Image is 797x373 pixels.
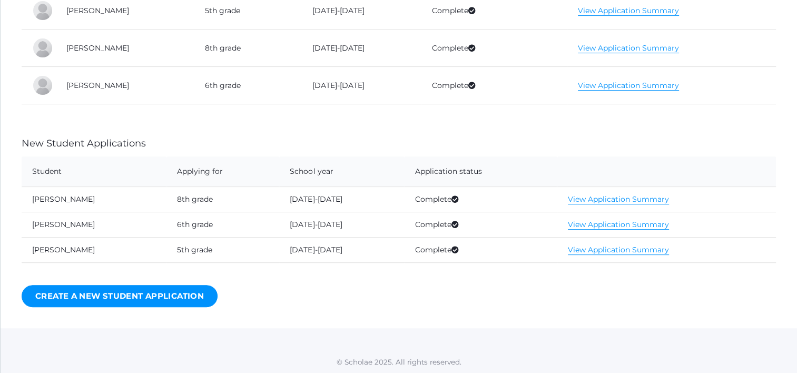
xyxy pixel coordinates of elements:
td: 6th grade [194,67,302,104]
td: [PERSON_NAME] [56,30,194,67]
th: Application status [404,156,557,187]
td: 6th grade [166,212,279,237]
a: View Application Summary [578,6,679,16]
h4: New Student Applications [22,139,776,149]
a: View Application Summary [568,194,669,204]
td: Complete [421,30,567,67]
td: [PERSON_NAME] [22,212,166,237]
th: Applying for [166,156,279,187]
div: Avery Harris [32,75,53,96]
td: Complete [404,237,557,262]
td: Complete [404,212,557,237]
td: 8th grade [194,30,302,67]
td: Complete [421,67,567,104]
th: Student [22,156,166,187]
td: [DATE]-[DATE] [302,30,421,67]
td: [DATE]-[DATE] [279,186,404,212]
td: [DATE]-[DATE] [279,237,404,262]
p: © Scholae 2025. All rights reserved. [1,357,797,367]
td: [DATE]-[DATE] [302,67,421,104]
a: View Application Summary [568,245,669,255]
td: [PERSON_NAME] [56,67,194,104]
a: View Application Summary [578,81,679,91]
td: 5th grade [166,237,279,262]
a: Create a New Student Application [22,285,218,308]
td: [PERSON_NAME] [22,237,166,262]
div: Talon Harris [32,37,53,58]
th: School year [279,156,404,187]
td: Complete [404,186,557,212]
td: 8th grade [166,186,279,212]
a: View Application Summary [578,43,679,53]
td: [PERSON_NAME] [22,186,166,212]
a: View Application Summary [568,220,669,230]
td: [DATE]-[DATE] [279,212,404,237]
